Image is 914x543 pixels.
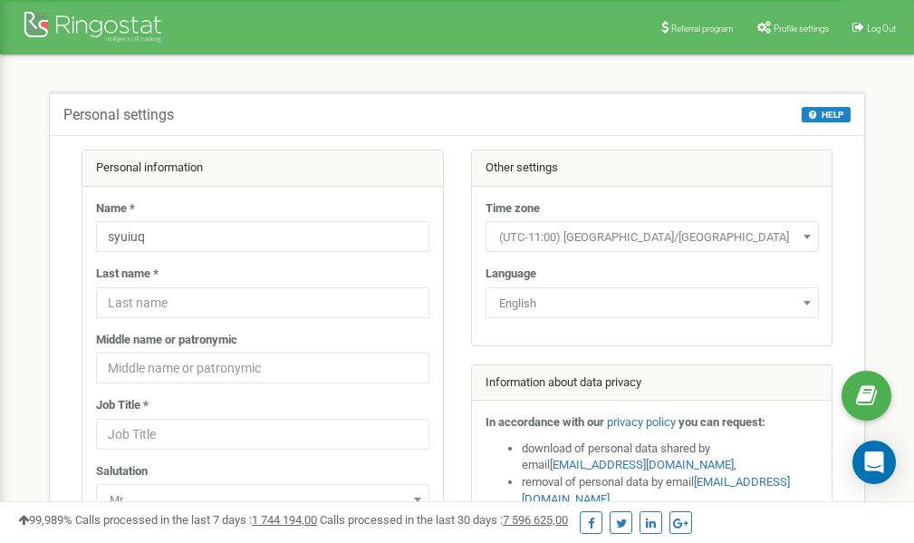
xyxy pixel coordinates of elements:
span: 99,989% [18,513,72,527]
label: Job Title * [96,397,149,414]
label: Time zone [486,200,540,218]
button: HELP [802,107,851,122]
a: privacy policy [607,415,676,429]
label: Last name * [96,266,159,283]
span: Profile settings [774,24,829,34]
li: removal of personal data by email , [522,474,819,508]
u: 1 744 194,00 [252,513,317,527]
input: Name [96,221,429,252]
label: Language [486,266,536,283]
input: Job Title [96,419,429,450]
span: English [492,291,813,316]
div: Other settings [472,150,832,187]
span: Mr. [96,484,429,515]
u: 7 596 625,00 [503,513,568,527]
span: (UTC-11:00) Pacific/Midway [486,221,819,252]
a: [EMAIL_ADDRESS][DOMAIN_NAME] [550,458,734,471]
div: Open Intercom Messenger [852,441,896,484]
input: Last name [96,287,429,318]
div: Personal information [82,150,443,187]
span: Calls processed in the last 30 days : [320,513,568,527]
div: Information about data privacy [472,365,832,402]
strong: In accordance with our [486,415,604,429]
label: Middle name or patronymic [96,332,237,349]
span: Referral program [671,24,734,34]
span: Log Out [867,24,896,34]
span: Mr. [102,488,423,513]
span: (UTC-11:00) Pacific/Midway [492,225,813,250]
li: download of personal data shared by email , [522,441,819,474]
h5: Personal settings [63,107,174,123]
label: Name * [96,200,135,218]
span: English [486,287,819,318]
strong: you can request: [678,415,765,429]
label: Salutation [96,463,148,480]
input: Middle name or patronymic [96,353,429,383]
span: Calls processed in the last 7 days : [75,513,317,527]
